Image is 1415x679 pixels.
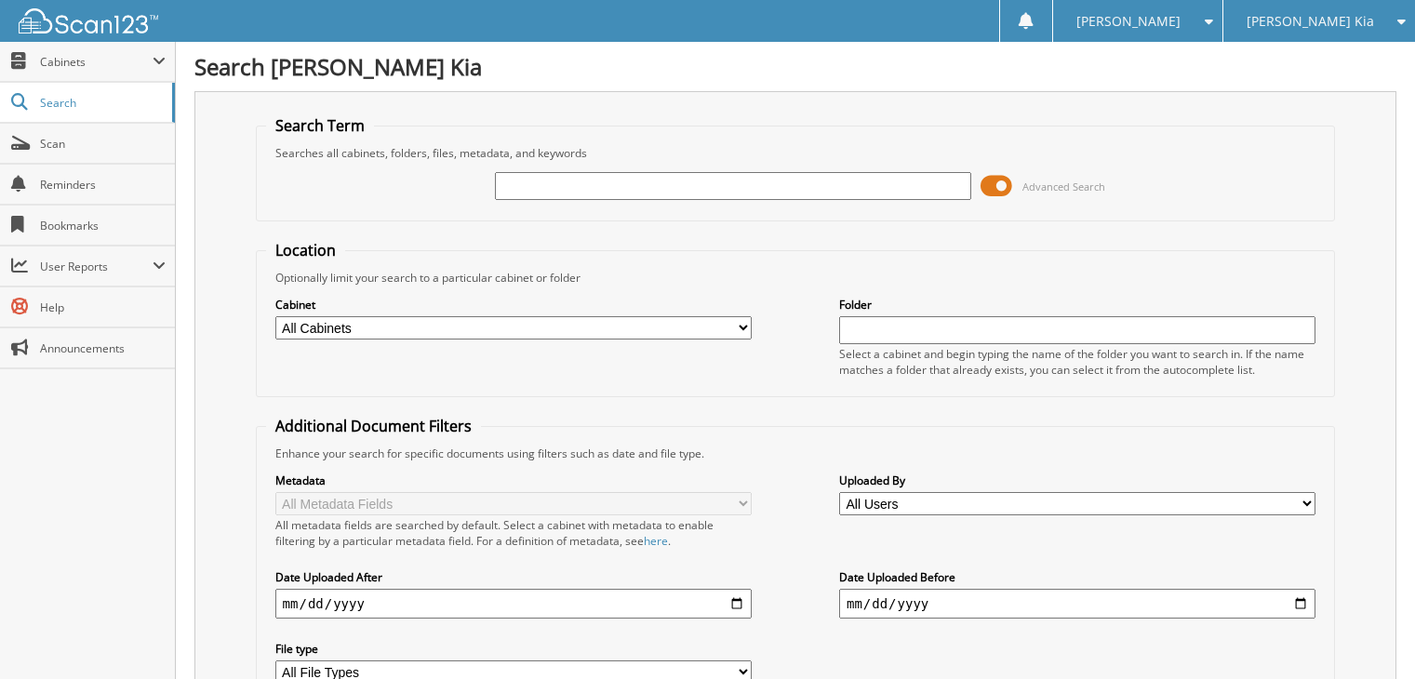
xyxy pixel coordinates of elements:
label: Date Uploaded Before [839,569,1315,585]
span: Cabinets [40,54,153,70]
div: Enhance your search for specific documents using filters such as date and file type. [266,446,1326,461]
label: Uploaded By [839,473,1315,488]
a: here [644,533,668,549]
h1: Search [PERSON_NAME] Kia [194,51,1396,82]
span: Search [40,95,163,111]
input: end [839,589,1315,619]
label: File type [275,641,752,657]
div: Searches all cabinets, folders, files, metadata, and keywords [266,145,1326,161]
label: Metadata [275,473,752,488]
span: Reminders [40,177,166,193]
span: Announcements [40,340,166,356]
legend: Additional Document Filters [266,416,481,436]
iframe: Chat Widget [1322,590,1415,679]
span: Scan [40,136,166,152]
label: Folder [839,297,1315,313]
span: [PERSON_NAME] [1076,16,1181,27]
img: scan123-logo-white.svg [19,8,158,33]
div: All metadata fields are searched by default. Select a cabinet with metadata to enable filtering b... [275,517,752,549]
div: Optionally limit your search to a particular cabinet or folder [266,270,1326,286]
input: start [275,589,752,619]
label: Date Uploaded After [275,569,752,585]
label: Cabinet [275,297,752,313]
span: Advanced Search [1022,180,1105,193]
span: User Reports [40,259,153,274]
legend: Search Term [266,115,374,136]
div: Select a cabinet and begin typing the name of the folder you want to search in. If the name match... [839,346,1315,378]
span: Bookmarks [40,218,166,233]
legend: Location [266,240,345,260]
span: [PERSON_NAME] Kia [1247,16,1374,27]
span: Help [40,300,166,315]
